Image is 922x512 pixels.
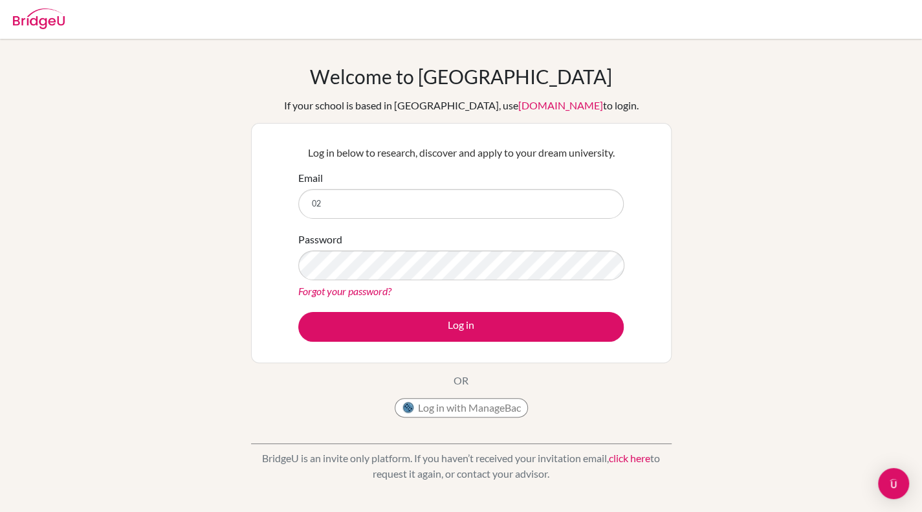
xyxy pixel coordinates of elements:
p: BridgeU is an invite only platform. If you haven’t received your invitation email, to request it ... [251,451,672,482]
div: Open Intercom Messenger [878,468,909,499]
div: If your school is based in [GEOGRAPHIC_DATA], use to login. [284,98,639,113]
p: OR [454,373,468,388]
a: Forgot your password? [298,285,391,297]
label: Email [298,170,323,186]
label: Password [298,232,342,247]
h1: Welcome to [GEOGRAPHIC_DATA] [310,65,612,88]
a: [DOMAIN_NAME] [518,99,603,111]
button: Log in with ManageBac [395,398,528,417]
a: click here [609,452,650,464]
p: Log in below to research, discover and apply to your dream university. [298,145,624,161]
img: Bridge-U [13,8,65,29]
button: Log in [298,312,624,342]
